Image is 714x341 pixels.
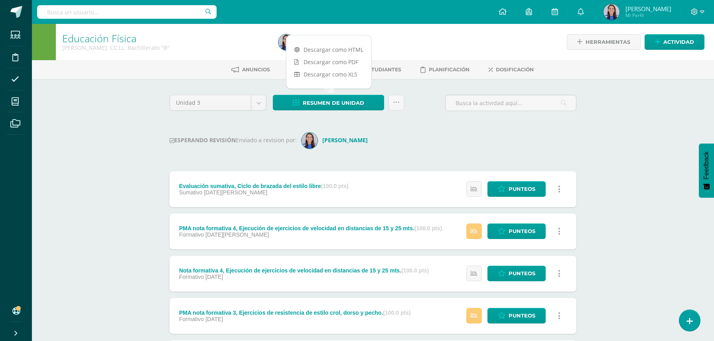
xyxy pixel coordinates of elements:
[429,67,469,73] span: Planificación
[176,95,245,110] span: Unidad 3
[286,56,371,68] a: Descargar como PDF
[179,274,204,280] span: Formativo
[303,96,364,110] span: Resumen de unidad
[567,34,641,50] a: Herramientas
[487,266,546,281] a: Punteos
[509,308,535,323] span: Punteos
[414,225,442,231] strong: (100.0 pts)
[170,136,236,144] strong: ESPERANDO REVISIÓN
[205,316,223,322] span: [DATE]
[302,136,371,144] a: [PERSON_NAME]
[62,44,269,51] div: Quinto Bach. CC.LL. Bachillerato 'B'
[62,31,136,45] a: Educación Física
[496,67,534,73] span: Dosificación
[322,136,368,144] strong: [PERSON_NAME]
[509,182,535,196] span: Punteos
[487,223,546,239] a: Punteos
[236,136,297,144] span: Enviado a revision por:
[205,274,223,280] span: [DATE]
[179,316,204,322] span: Formativo
[625,12,671,19] span: Mi Perfil
[509,224,535,239] span: Punteos
[703,151,710,179] span: Feedback
[625,5,671,13] span: [PERSON_NAME]
[645,34,704,50] a: Actividad
[663,35,694,49] span: Actividad
[586,35,630,49] span: Herramientas
[487,308,546,323] a: Punteos
[37,5,217,19] input: Busca un usuario...
[489,63,534,76] a: Dosificación
[179,189,202,196] span: Sumativo
[179,310,411,316] div: PMA nota formativa 3, Ejercicios de resistencia de estilo crol, dorso y pecho.
[321,183,348,189] strong: (100.0 pts)
[62,33,269,44] h1: Educación Física
[273,95,384,110] a: Resumen de unidad
[353,63,401,76] a: Estudiantes
[420,63,469,76] a: Planificación
[278,34,294,50] img: 3d70f17ef4b2b623f96d6e7588ec7881.png
[179,225,442,231] div: PMA nota formativa 4, Ejecución de ejercicios de velocidad en distancias de 15 y 25 mts.
[604,4,619,20] img: 3d70f17ef4b2b623f96d6e7588ec7881.png
[170,95,266,110] a: Unidad 3
[205,231,269,238] span: [DATE][PERSON_NAME]
[204,189,267,196] span: [DATE][PERSON_NAME]
[286,68,371,80] a: Descargar como XLS
[699,143,714,198] button: Feedback - Mostrar encuesta
[383,310,410,316] strong: (100.0 pts)
[509,266,535,281] span: Punteos
[179,183,349,189] div: Evaluación sumativa, Ciclo de brazada del estilo libre
[286,43,371,56] a: Descargar como HTML
[446,95,576,111] input: Busca la actividad aquí...
[401,267,429,274] strong: (100.0 pts)
[179,267,429,274] div: Nota formativa 4, Ejecución de ejercicios de velocidad en distancias de 15 y 25 mts.
[242,67,270,73] span: Anuncios
[231,63,270,76] a: Anuncios
[302,133,318,149] img: 372ebd45447f577216c05248c6496286.png
[487,181,546,197] a: Punteos
[365,67,401,73] span: Estudiantes
[179,231,204,238] span: Formativo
